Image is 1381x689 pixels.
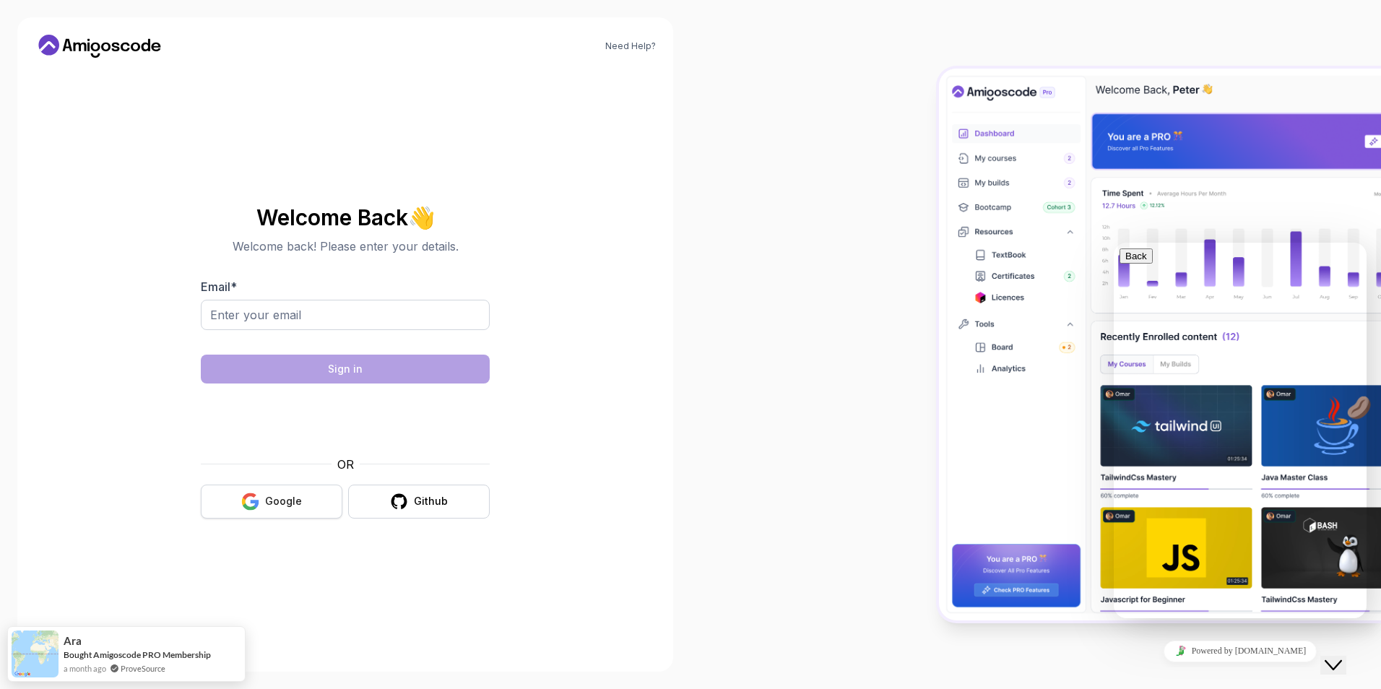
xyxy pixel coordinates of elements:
h2: Welcome Back [201,206,490,229]
iframe: chat widget [1114,635,1367,667]
button: Sign in [201,355,490,383]
p: OR [337,456,354,473]
input: Enter your email [201,300,490,330]
iframe: chat widget [1320,631,1367,675]
div: Github [414,494,448,508]
span: Bought [64,649,92,660]
a: Amigoscode PRO Membership [93,649,211,660]
div: Sign in [328,362,363,376]
a: ProveSource [121,662,165,675]
a: Home link [35,35,165,58]
p: Welcome back! Please enter your details. [201,238,490,255]
div: Google [265,494,302,508]
button: Google [201,485,342,519]
span: a month ago [64,662,106,675]
img: provesource social proof notification image [12,630,59,677]
iframe: Widget contenant une case à cocher pour le défi de sécurité hCaptcha [236,392,454,447]
button: Github [348,485,490,519]
img: Amigoscode Dashboard [939,69,1381,620]
iframe: chat widget [1114,243,1367,618]
label: Email * [201,279,237,294]
span: 👋 [407,205,434,228]
span: Ara [64,635,82,647]
a: Need Help? [605,40,656,52]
